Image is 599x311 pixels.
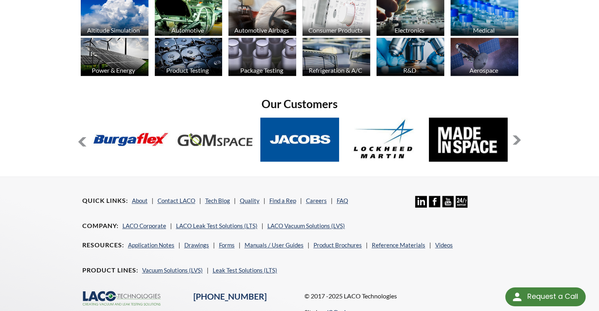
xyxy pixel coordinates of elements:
img: industry_ProductTesting_670x376.jpg [155,38,223,76]
a: Contact LACO [158,197,195,204]
img: round button [511,291,523,303]
div: Automotive [154,26,222,34]
a: Quality [240,197,260,204]
div: Electronics [375,26,443,34]
a: Application Notes [128,241,174,248]
a: Vacuum Solutions (LVS) [142,267,203,274]
h2: Our Customers [78,97,522,111]
a: Reference Materials [372,241,425,248]
h4: Product Lines [82,266,138,274]
a: Power & Energy [81,38,148,78]
img: industry_HVAC_670x376.jpg [302,38,370,76]
div: Altitude Simulation [80,26,148,34]
a: [PHONE_NUMBER] [193,291,267,302]
img: industry_R_D_670x376.jpg [376,38,444,76]
a: LACO Leak Test Solutions (LTS) [176,222,258,229]
div: Consumer Products [301,26,369,34]
h4: Resources [82,241,124,249]
a: Drawings [184,241,209,248]
a: Package Testing [228,38,296,78]
a: Videos [435,241,453,248]
a: Product Testing [155,38,223,78]
div: Medical [449,26,517,34]
img: industry_Power-2_670x376.jpg [81,38,148,76]
img: Lockheed-Martin.jpg [345,118,423,162]
a: Find a Rep [269,197,296,204]
img: 24/7 Support Icon [456,196,467,207]
a: Tech Blog [205,197,230,204]
img: Artboard_1.jpg [451,38,518,76]
a: Refrigeration & A/C [302,38,370,78]
img: Burgaflex.jpg [91,118,170,162]
img: industry_Package_670x376.jpg [228,38,296,76]
div: Package Testing [227,66,295,74]
div: Refrigeration & A/C [301,66,369,74]
a: LACO Vacuum Solutions (LVS) [267,222,345,229]
a: 24/7 Support [456,202,467,209]
p: © 2017 -2025 LACO Technologies [304,291,517,301]
div: Power & Energy [80,66,148,74]
a: Forms [219,241,235,248]
img: GOM-Space.jpg [176,118,254,162]
a: R&D [376,38,444,78]
a: FAQ [337,197,348,204]
h4: Quick Links [82,197,128,205]
h4: Company [82,222,119,230]
a: Leak Test Solutions (LTS) [213,267,277,274]
div: Automotive Airbags [227,26,295,34]
div: Product Testing [154,66,222,74]
a: Manuals / User Guides [245,241,304,248]
a: Product Brochures [313,241,362,248]
a: About [132,197,148,204]
a: LACO Corporate [122,222,166,229]
div: R&D [375,66,443,74]
div: Request a Call [505,287,586,306]
div: Aerospace [449,66,517,74]
div: Request a Call [527,287,578,305]
img: MadeInSpace.jpg [429,118,508,162]
a: Aerospace [451,38,518,78]
a: Careers [306,197,327,204]
img: Jacobs.jpg [260,118,339,162]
